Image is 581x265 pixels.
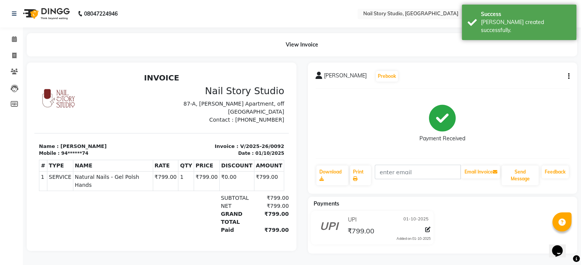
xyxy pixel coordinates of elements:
th: PRICE [160,90,185,101]
span: [PERSON_NAME] [324,72,367,82]
td: ₹799.00 [220,101,249,121]
td: SERVICE [13,101,39,121]
p: Name : [PERSON_NAME] [5,72,123,80]
button: Prebook [376,71,398,82]
td: 1 [144,101,160,121]
span: ₹799.00 [347,226,374,237]
button: Email Invoice [461,165,500,178]
td: 1 [5,101,13,121]
th: NAME [39,90,118,101]
div: ₹799.00 [218,140,254,156]
div: Bill created successfully. [481,18,571,34]
div: View Invoice [27,33,577,56]
h3: Nail Story Studio [132,15,250,27]
span: UPI [348,216,356,224]
div: Paid [182,156,218,164]
div: SUBTOTAL [182,124,218,132]
div: GRAND TOTAL [182,140,218,156]
p: Invoice : V/2025-26/0092 [132,72,250,80]
button: Send Message [502,165,539,185]
div: Added on 01-10-2025 [397,236,430,241]
td: ₹799.00 [160,101,185,121]
div: Date : [204,80,219,87]
a: Feedback [542,165,569,178]
th: RATE [118,90,144,101]
input: enter email [375,165,461,179]
th: DISCOUNT [185,90,220,101]
p: 87-A, [PERSON_NAME] Apartment, off [GEOGRAPHIC_DATA] [132,30,250,46]
th: QTY [144,90,160,101]
div: Payment Received [419,135,465,143]
div: ₹799.00 [218,156,254,164]
span: Natural Nails - Gel Polsh Hands [40,103,117,119]
img: logo [19,3,72,24]
p: Contact : [PHONE_NUMBER] [132,46,250,54]
div: Mobile : [5,80,25,87]
iframe: chat widget [549,234,573,257]
a: Download [316,165,349,185]
div: 01/10/2025 [221,80,250,87]
span: 01-10-2025 [403,216,429,224]
th: AMOUNT [220,90,249,101]
a: Print [350,165,371,185]
span: Payments [314,200,339,207]
td: ₹0.00 [185,101,220,121]
th: TYPE [13,90,39,101]
div: NET [182,132,218,140]
div: Success [481,10,571,18]
div: ₹799.00 [218,124,254,132]
div: ₹799.00 [218,132,254,140]
td: ₹799.00 [118,101,144,121]
th: # [5,90,13,101]
h2: INVOICE [5,3,250,12]
b: 08047224946 [84,3,118,24]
